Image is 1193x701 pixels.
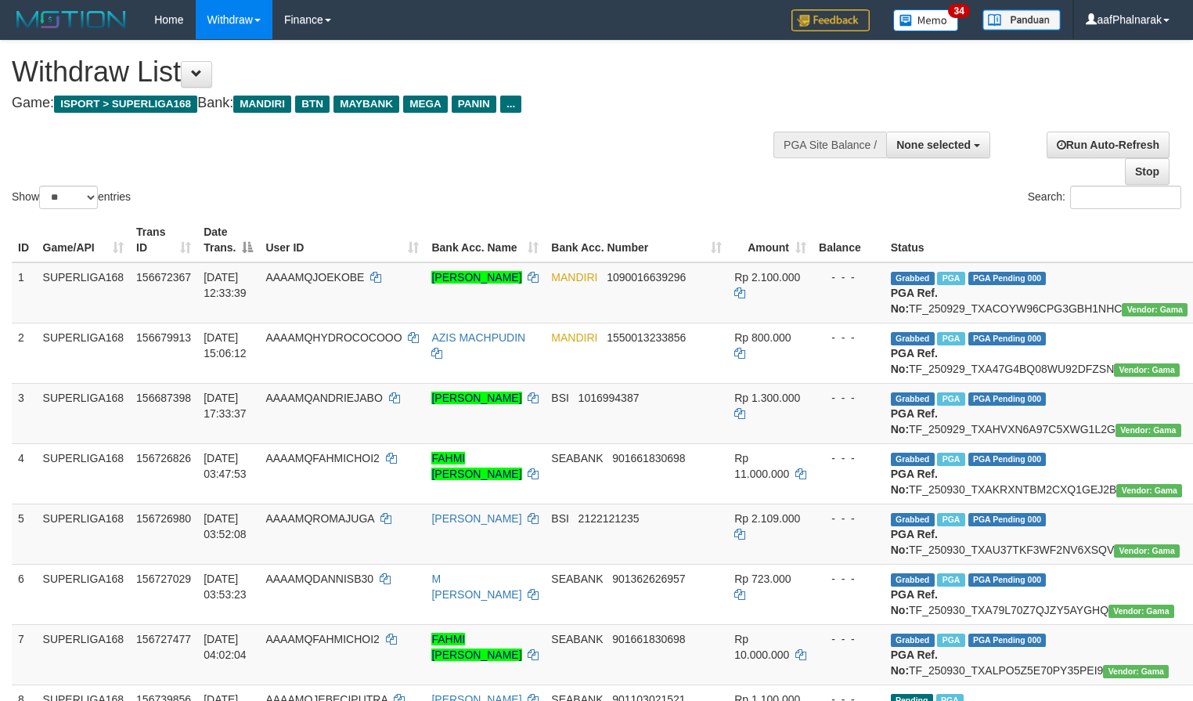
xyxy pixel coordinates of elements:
th: Bank Acc. Name: activate to sort column ascending [425,218,545,262]
td: 1 [12,262,37,323]
span: Vendor URL: https://trx31.1velocity.biz [1122,303,1188,316]
td: SUPERLIGA168 [37,383,131,443]
th: Date Trans.: activate to sort column descending [197,218,259,262]
span: 34 [948,4,969,18]
a: AZIS MACHPUDIN [431,331,525,344]
button: None selected [886,132,990,158]
span: [DATE] 03:47:53 [204,452,247,480]
span: Grabbed [891,392,935,406]
span: MANDIRI [551,331,597,344]
span: AAAAMQHYDROCOCOOO [265,331,402,344]
select: Showentries [39,186,98,209]
span: PGA Pending [968,332,1047,345]
th: User ID: activate to sort column ascending [259,218,425,262]
span: Grabbed [891,573,935,587]
img: MOTION_logo.png [12,8,131,31]
span: Vendor URL: https://trx31.1velocity.biz [1103,665,1169,678]
span: AAAAMQANDRIEJABO [265,392,382,404]
label: Show entries [12,186,131,209]
td: 3 [12,383,37,443]
span: [DATE] 12:33:39 [204,271,247,299]
td: SUPERLIGA168 [37,564,131,624]
div: - - - [819,450,878,466]
img: Feedback.jpg [791,9,870,31]
a: Run Auto-Refresh [1047,132,1170,158]
span: 156687398 [136,392,191,404]
span: BSI [551,512,569,525]
td: 2 [12,323,37,383]
span: 156727477 [136,633,191,645]
div: - - - [819,269,878,285]
td: 5 [12,504,37,564]
span: [DATE] 15:06:12 [204,331,247,360]
span: [DATE] 03:53:23 [204,573,247,601]
span: Rp 11.000.000 [734,452,789,480]
div: - - - [819,511,878,526]
td: SUPERLIGA168 [37,262,131,323]
span: SEABANK [551,573,603,585]
span: Grabbed [891,513,935,526]
span: Marked by aafandaneth [937,634,964,647]
span: [DATE] 04:02:04 [204,633,247,661]
b: PGA Ref. No: [891,588,938,616]
span: Grabbed [891,332,935,345]
span: Marked by aafandaneth [937,573,964,587]
span: AAAAMQJOEKOBE [265,271,364,284]
th: Amount: activate to sort column ascending [728,218,813,262]
span: BSI [551,392,569,404]
span: PGA Pending [968,392,1047,406]
b: PGA Ref. No: [891,347,938,375]
span: Rp 2.100.000 [734,271,800,284]
span: Vendor URL: https://trx31.1velocity.biz [1114,544,1180,558]
span: Marked by aafandaneth [937,453,964,466]
div: - - - [819,571,878,587]
span: AAAAMQDANNISB30 [265,573,373,585]
span: 156679913 [136,331,191,344]
span: MANDIRI [233,96,291,113]
a: [PERSON_NAME] [431,271,521,284]
span: 156727029 [136,573,191,585]
span: Rp 10.000.000 [734,633,789,661]
span: MAYBANK [333,96,399,113]
span: PANIN [452,96,496,113]
span: Grabbed [891,272,935,285]
span: Copy 2122121235 to clipboard [578,512,640,525]
span: AAAAMQFAHMICHOI2 [265,633,379,645]
span: 156672367 [136,271,191,284]
span: Copy 1090016639296 to clipboard [607,271,686,284]
div: - - - [819,390,878,406]
td: 4 [12,443,37,504]
a: FAHMI [PERSON_NAME] [431,633,521,661]
td: SUPERLIGA168 [37,504,131,564]
span: Marked by aafsengchandara [937,272,964,285]
b: PGA Ref. No: [891,468,938,496]
a: [PERSON_NAME] [431,392,521,404]
span: PGA Pending [968,453,1047,466]
th: ID [12,218,37,262]
span: Vendor URL: https://trx31.1velocity.biz [1108,605,1174,618]
span: [DATE] 03:52:08 [204,512,247,540]
span: Rp 800.000 [734,331,791,344]
b: PGA Ref. No: [891,528,938,556]
span: BTN [295,96,330,113]
td: 6 [12,564,37,624]
td: SUPERLIGA168 [37,443,131,504]
span: Copy 901362626957 to clipboard [612,573,685,585]
td: SUPERLIGA168 [37,323,131,383]
span: Marked by aafsoycanthlai [937,392,964,406]
span: ISPORT > SUPERLIGA168 [54,96,197,113]
span: MEGA [403,96,448,113]
span: PGA Pending [968,634,1047,647]
span: Grabbed [891,634,935,647]
span: AAAAMQFAHMICHOI2 [265,452,379,464]
div: - - - [819,330,878,345]
span: PGA Pending [968,272,1047,285]
div: - - - [819,631,878,647]
span: ... [500,96,521,113]
span: Rp 723.000 [734,573,791,585]
th: Bank Acc. Number: activate to sort column ascending [545,218,728,262]
input: Search: [1070,186,1181,209]
span: Rp 2.109.000 [734,512,800,525]
span: Rp 1.300.000 [734,392,800,404]
div: PGA Site Balance / [773,132,886,158]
